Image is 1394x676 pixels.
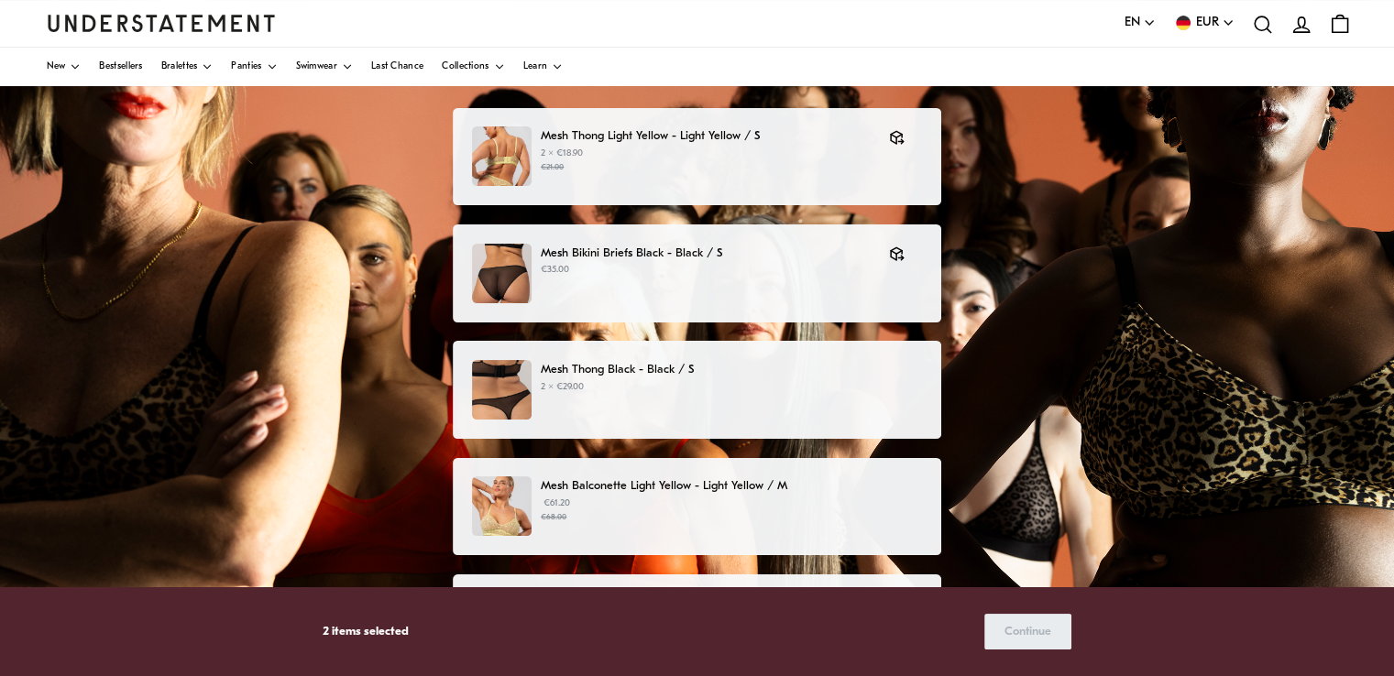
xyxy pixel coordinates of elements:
[161,62,198,71] span: Bralettes
[371,48,423,86] a: Last Chance
[47,15,276,31] a: Understatement Homepage
[371,62,423,71] span: Last Chance
[523,62,548,71] span: Learn
[1174,13,1235,33] button: EUR
[442,48,504,86] a: Collections
[231,48,277,86] a: Panties
[541,360,922,379] p: Mesh Thong Black - Black / S
[1125,13,1140,33] span: EN
[99,62,142,71] span: Bestsellers
[1125,13,1156,33] button: EN
[541,244,871,263] p: Mesh Bikini Briefs Black - Black / S
[541,380,922,395] p: 2 × €29.00
[1196,13,1219,33] span: EUR
[99,48,142,86] a: Bestsellers
[161,48,214,86] a: Bralettes
[47,48,82,86] a: New
[296,48,353,86] a: Swimwear
[541,126,871,146] p: Mesh Thong Light Yellow - Light Yellow / S
[541,147,871,174] p: 2 × €18.90
[523,48,564,86] a: Learn
[231,62,261,71] span: Panties
[541,163,564,171] strike: €21.00
[442,62,488,71] span: Collections
[541,496,922,524] p: €61.20
[296,62,337,71] span: Swimwear
[541,263,871,278] p: €35.00
[541,513,566,521] strike: €68.00
[47,62,66,71] span: New
[472,244,532,303] img: BLAC-BRF-002_Mesh_Bikini_Briefs_Black_1.jpg
[541,476,922,496] p: Mesh Balconette Light Yellow - Light Yellow / M
[472,476,532,536] img: LEME-BRA-017-19.jpg
[472,360,532,420] img: mesh-thong-black-1.jpg
[472,126,532,186] img: LEME-STR-004-1.jpg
